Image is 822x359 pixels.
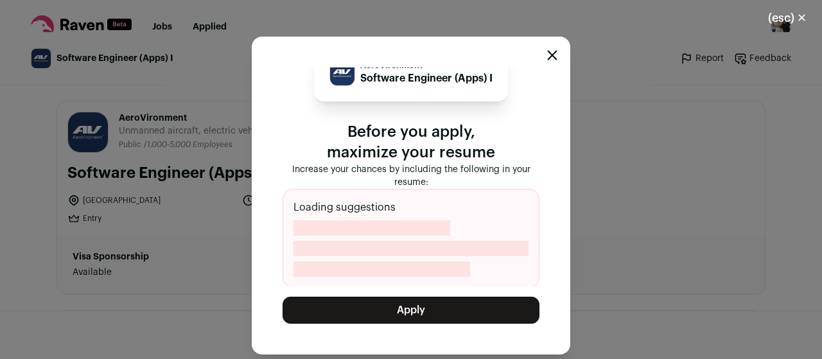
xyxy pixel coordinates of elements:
p: Software Engineer (Apps) I [360,71,493,86]
p: Before you apply, maximize your resume [283,122,539,163]
button: Close modal [547,50,557,60]
button: Close modal [753,4,822,32]
div: Loading suggestions [283,189,539,288]
img: 95f60c790cc0890b0211ff92884f63f42fef3791006b0a5e517e95c872de1974.jpg [330,61,354,85]
p: Increase your chances by including the following in your resume: [283,163,539,189]
button: Apply [283,297,539,324]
